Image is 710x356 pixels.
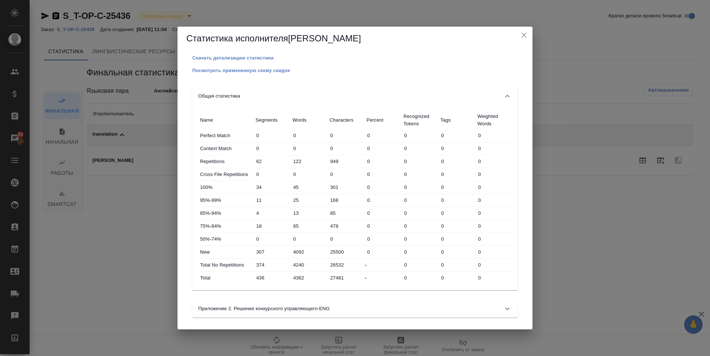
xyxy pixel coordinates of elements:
input: ✎ Введи что-нибудь [365,169,402,180]
input: ✎ Введи что-нибудь [402,260,439,270]
input: ✎ Введи что-нибудь [328,221,365,231]
input: ✎ Введи что-нибудь [402,156,439,167]
input: ✎ Введи что-нибудь [439,208,476,218]
input: ✎ Введи что-нибудь [402,272,439,283]
input: ✎ Введи что-нибудь [439,260,476,270]
input: ✎ Введи что-нибудь [476,221,513,231]
input: ✎ Введи что-нибудь [439,272,476,283]
input: ✎ Введи что-нибудь [365,143,402,154]
input: ✎ Введи что-нибудь [254,130,291,141]
p: 100% [200,184,252,191]
p: Name [200,116,252,124]
input: ✎ Введи что-нибудь [476,169,513,180]
input: ✎ Введи что-нибудь [365,221,402,231]
input: ✎ Введи что-нибудь [365,247,402,257]
input: ✎ Введи что-нибудь [254,208,291,218]
input: ✎ Введи что-нибудь [291,195,328,206]
input: ✎ Введи что-нибудь [291,182,328,193]
div: Общая статистика [192,108,518,290]
div: - [365,274,402,282]
p: Characters [329,116,363,124]
input: ✎ Введи что-нибудь [476,272,513,283]
input: ✎ Введи что-нибудь [439,156,476,167]
input: ✎ Введи что-нибудь [439,130,476,141]
input: ✎ Введи что-нибудь [365,208,402,218]
input: ✎ Введи что-нибудь [291,260,328,270]
input: ✎ Введи что-нибудь [365,156,402,167]
input: ✎ Введи что-нибудь [476,234,513,244]
div: - [365,261,402,269]
input: ✎ Введи что-нибудь [291,272,328,283]
input: ✎ Введи что-нибудь [402,169,439,180]
p: 50%-74% [200,235,252,243]
input: ✎ Введи что-нибудь [328,143,365,154]
div: Общая статистика [192,84,518,108]
p: Perfect Match [200,132,252,139]
a: Посмотреть примененную схему скидок [192,67,290,73]
input: ✎ Введи что-нибудь [254,234,291,244]
input: ✎ Введи что-нибудь [402,221,439,231]
input: ✎ Введи что-нибудь [476,208,513,218]
input: ✎ Введи что-нибудь [476,143,513,154]
p: New [200,248,252,256]
input: ✎ Введи что-нибудь [402,143,439,154]
input: ✎ Введи что-нибудь [476,130,513,141]
input: ✎ Введи что-нибудь [328,260,365,270]
input: ✎ Введи что-нибудь [439,195,476,206]
p: Общая статистика [198,92,240,100]
div: Приложение 2. Решение конкурсного управляющего-ENG [192,300,518,318]
input: ✎ Введи что-нибудь [328,130,365,141]
p: Weighted Words [477,113,511,128]
input: ✎ Введи что-нибудь [365,182,402,193]
input: ✎ Введи что-нибудь [328,182,365,193]
button: Скачать детализацию статистики [192,54,274,62]
p: Приложение 2. Решение конкурсного управляющего-ENG [198,305,330,312]
input: ✎ Введи что-нибудь [328,156,365,167]
input: ✎ Введи что-нибудь [291,221,328,231]
h5: Статистика исполнителя [PERSON_NAME] [186,33,524,44]
p: Посмотреть примененную схему скидок [192,68,290,73]
input: ✎ Введи что-нибудь [254,272,291,283]
input: ✎ Введи что-нибудь [328,234,365,244]
input: ✎ Введи что-нибудь [254,156,291,167]
input: ✎ Введи что-нибудь [439,143,476,154]
p: Скачать детализацию статистики [192,55,274,61]
input: ✎ Введи что-нибудь [365,130,402,141]
input: ✎ Введи что-нибудь [254,260,291,270]
input: ✎ Введи что-нибудь [254,143,291,154]
p: Words [293,116,326,124]
input: ✎ Введи что-нибудь [402,130,439,141]
input: ✎ Введи что-нибудь [291,130,328,141]
input: ✎ Введи что-нибудь [291,169,328,180]
p: 85%-94% [200,210,252,217]
p: Segments [256,116,289,124]
input: ✎ Введи что-нибудь [439,247,476,257]
input: ✎ Введи что-нибудь [402,182,439,193]
p: Total [200,274,252,282]
input: ✎ Введи что-нибудь [328,272,365,283]
input: ✎ Введи что-нибудь [291,247,328,257]
p: Tags [440,116,474,124]
p: Context Match [200,145,252,152]
input: ✎ Введи что-нибудь [476,260,513,270]
input: ✎ Введи что-нибудь [254,195,291,206]
p: Cross File Repetitions [200,171,252,178]
input: ✎ Введи что-нибудь [365,195,402,206]
input: ✎ Введи что-нибудь [328,247,365,257]
input: ✎ Введи что-нибудь [291,156,328,167]
input: ✎ Введи что-нибудь [439,182,476,193]
input: ✎ Введи что-нибудь [476,182,513,193]
input: ✎ Введи что-нибудь [365,234,402,244]
p: Repetitions [200,158,252,165]
input: ✎ Введи что-нибудь [439,169,476,180]
input: ✎ Введи что-нибудь [402,195,439,206]
p: Total No Repetitions [200,261,252,269]
p: Recognized Tokens [403,113,437,128]
input: ✎ Введи что-нибудь [476,156,513,167]
input: ✎ Введи что-нибудь [402,247,439,257]
input: ✎ Введи что-нибудь [439,234,476,244]
input: ✎ Введи что-нибудь [254,169,291,180]
input: ✎ Введи что-нибудь [476,247,513,257]
input: ✎ Введи что-нибудь [402,234,439,244]
input: ✎ Введи что-нибудь [402,208,439,218]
